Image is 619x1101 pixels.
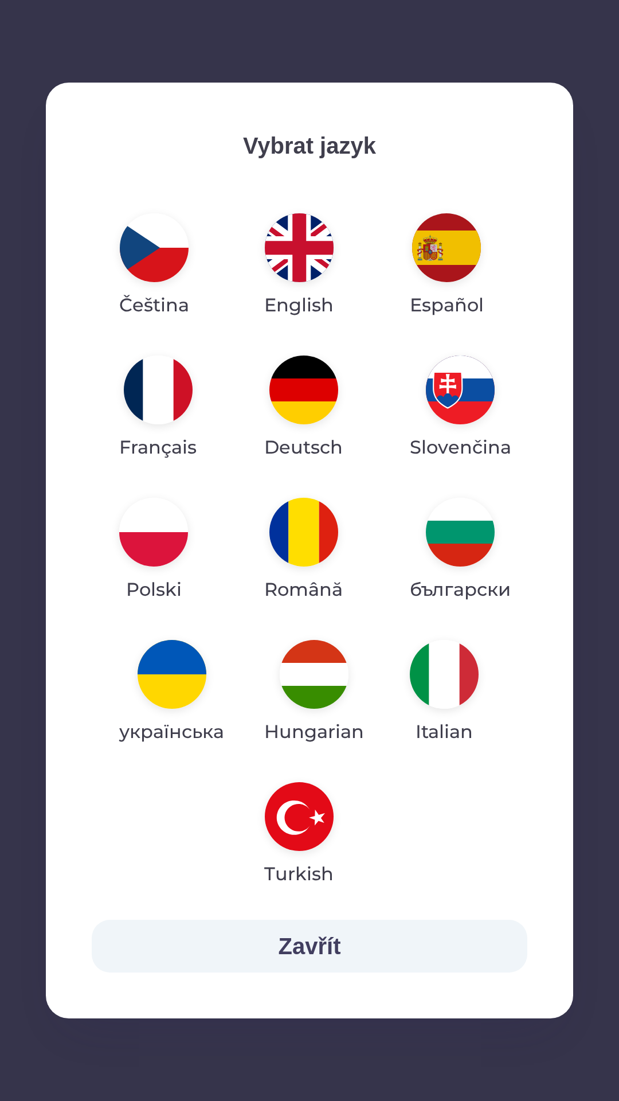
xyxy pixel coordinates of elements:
button: Čeština [92,204,217,328]
p: Română [264,576,343,603]
img: de flag [269,356,338,424]
img: fr flag [124,356,193,424]
p: Hungarian [264,718,364,745]
p: Italian [416,718,473,745]
img: cs flag [120,213,189,282]
p: Français [119,434,197,461]
button: български [382,489,538,612]
p: Slovenčina [410,434,511,461]
p: English [264,291,334,319]
img: sk flag [426,356,495,424]
img: bg flag [426,498,495,567]
button: Română [237,489,370,612]
p: Čeština [119,291,189,319]
img: pl flag [119,498,188,567]
img: ro flag [269,498,338,567]
p: Turkish [264,860,334,888]
img: it flag [410,640,479,709]
p: українська [119,718,224,745]
button: Español [382,204,511,328]
img: uk flag [138,640,206,709]
p: Español [410,291,484,319]
button: Polski [92,489,216,612]
button: Deutsch [237,346,370,470]
button: English [237,204,361,328]
p: Deutsch [264,434,343,461]
button: Italian [382,631,506,755]
p: Vybrat jazyk [92,128,527,163]
button: Français [92,346,224,470]
button: Hungarian [237,631,391,755]
img: hu flag [280,640,348,709]
button: Zavřít [92,920,527,973]
p: Polski [126,576,182,603]
img: tr flag [265,782,334,851]
img: en flag [265,213,334,282]
p: български [410,576,511,603]
button: Turkish [237,773,361,897]
button: українська [92,631,252,755]
img: es flag [412,213,481,282]
button: Slovenčina [382,346,539,470]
